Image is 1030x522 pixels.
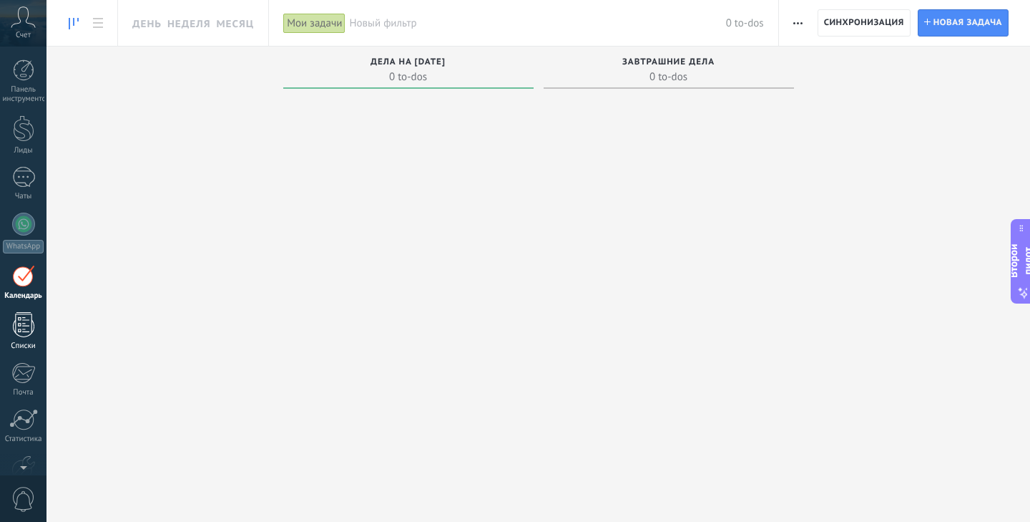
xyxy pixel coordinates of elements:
[216,17,254,30] font: Месяц
[86,9,110,37] a: Список дел
[4,291,41,301] font: Календарь
[818,9,911,37] button: Синхронизация
[788,9,808,37] button: Более
[290,57,526,69] div: Дела на сегодня
[918,9,1009,37] button: Новая задача
[551,69,787,84] span: 0 to-dos
[15,191,32,201] font: Чаты
[726,16,764,30] span: 0 to-dos
[622,57,715,67] font: Завтрашние дела
[16,30,31,40] font: Счет
[13,387,33,397] font: Почта
[167,17,210,30] font: Неделя
[371,57,446,67] font: Дела на [DATE]
[6,241,40,251] font: WhatsApp
[824,17,904,28] font: Синхронизация
[11,341,35,351] font: Списки
[551,57,787,69] div: Завтрашние дела
[349,16,416,30] font: Новый фильтр
[3,84,50,104] font: Панель инструментов
[132,17,162,30] font: День
[933,17,1002,28] font: Новая задача
[290,69,526,84] span: 0 to-dos
[5,434,42,444] font: Статистика
[287,16,342,30] font: Мои задачи
[62,9,86,37] a: Доска задач
[14,145,32,155] font: Лиды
